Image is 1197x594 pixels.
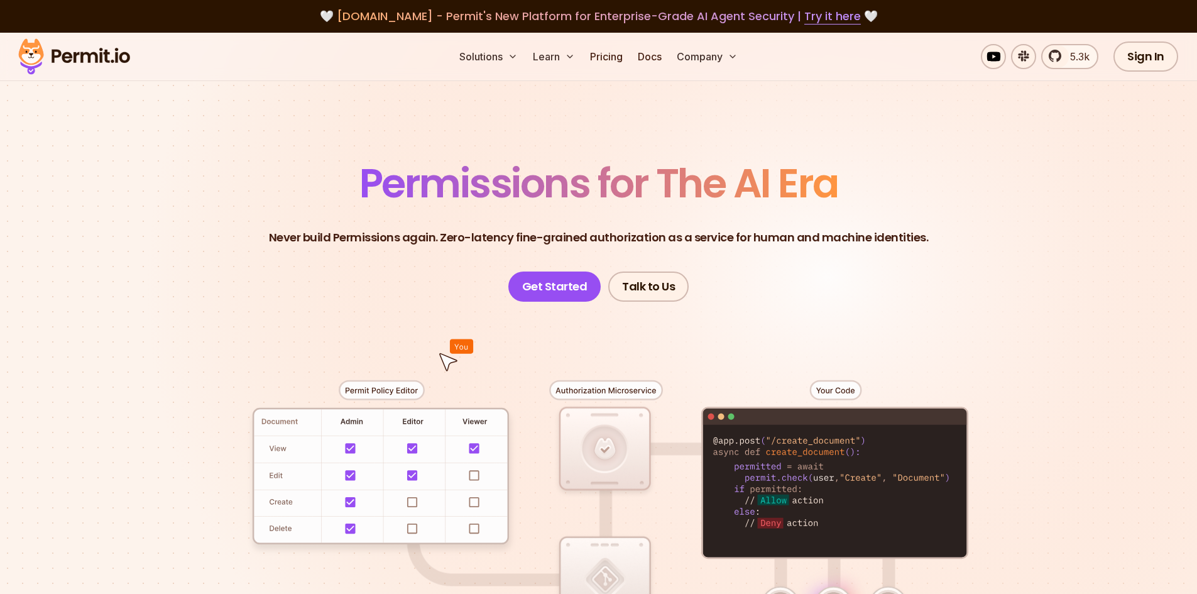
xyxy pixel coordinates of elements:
a: 5.3k [1041,44,1098,69]
p: Never build Permissions again. Zero-latency fine-grained authorization as a service for human and... [269,229,929,246]
a: Docs [633,44,667,69]
button: Learn [528,44,580,69]
a: Pricing [585,44,628,69]
div: 🤍 🤍 [30,8,1167,25]
a: Sign In [1113,41,1178,72]
a: Try it here [804,8,861,25]
span: 5.3k [1063,49,1090,64]
a: Get Started [508,272,601,302]
span: Permissions for The AI Era [359,155,838,211]
img: Permit logo [13,35,136,78]
span: [DOMAIN_NAME] - Permit's New Platform for Enterprise-Grade AI Agent Security | [337,8,861,24]
button: Solutions [454,44,523,69]
a: Talk to Us [608,272,689,302]
button: Company [672,44,743,69]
